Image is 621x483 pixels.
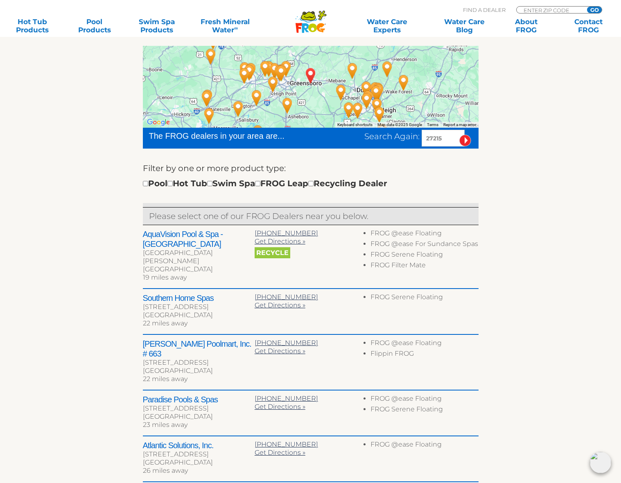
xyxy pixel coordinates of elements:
[143,319,187,327] span: 22 miles away
[368,95,386,117] div: Capitol Pools & Spas, Inc. - 55 miles away.
[70,18,119,34] a: PoolProducts
[149,210,472,223] p: Please select one of our FROG Dealers near you below.
[143,450,255,458] div: [STREET_ADDRESS]
[369,81,388,103] div: Choice Pool & Spa - 52 miles away.
[332,81,350,104] div: Atlantic Solutions, Inc. - 26 miles away.
[265,60,284,82] div: Everything Billiards & Spas - Greensboro - 27 miles away.
[201,45,220,68] div: Foothills Pools & Spas - 76 miles away.
[255,449,305,456] a: Get Directions »
[370,261,478,272] li: FROG Filter Mate
[133,18,181,34] a: Swim SpaProducts
[278,95,297,117] div: Creative Pool Builders - 29 miles away.
[459,135,471,147] input: Submit
[366,79,385,101] div: Leslie's Poolmart, Inc. # 466 - 50 miles away.
[370,339,478,350] li: FROG @ease Floating
[370,104,389,126] div: Rising Sun Pools & Spas - Garner - 60 miles away.
[590,452,611,473] img: openIcon
[255,301,305,309] a: Get Directions »
[143,273,187,281] span: 19 miles away
[370,240,478,251] li: FROG @ease For Sundance Spas
[264,73,282,95] div: AquaVision Pool & Spa - High Point - 29 miles away.
[143,404,255,413] div: [STREET_ADDRESS]
[301,65,320,87] div: BURL, NC 27215
[394,72,413,94] div: Sarver Pools - 70 miles away.
[272,61,291,83] div: Southern Home Spas - 22 miles away.
[502,18,551,34] a: AboutFROG
[143,467,188,474] span: 26 miles away
[143,311,255,319] div: [GEOGRAPHIC_DATA]
[370,293,478,304] li: FROG Serene Floating
[143,359,255,367] div: [STREET_ADDRESS]
[255,247,290,258] span: Recycle
[348,99,367,122] div: Jacuzzi Hot Tubs of the Triangle - 44 miles away.
[260,58,278,80] div: Backyard Leisure Hot Tubs & Pools - Kernersville - 32 miles away.
[377,122,422,127] span: Map data ©2025 Google
[587,7,602,13] input: GO
[255,293,318,301] a: [PHONE_NUMBER]
[229,98,248,120] div: Charles Shuler Pool Company - 60 miles away.
[378,58,397,80] div: US-1 Pools - 57 miles away.
[443,122,476,127] a: Report a map error
[369,79,388,102] div: Rising Sun Pools & Spas - North Raleigh - 52 miles away.
[370,440,478,451] li: FROG @ease Floating
[255,395,318,402] a: [PHONE_NUMBER]
[463,6,506,14] p: Find A Dealer
[143,265,255,273] div: [GEOGRAPHIC_DATA]
[242,60,260,82] div: Fun Outdoor Living - Winston Salem - 45 miles away.
[272,62,291,84] div: Leslie's Poolmart, Inc. # 663 - 22 miles away.
[248,122,267,144] div: UWHarrie Pool & Spa - 59 miles away.
[270,62,289,84] div: Paradise Pools & Spas - 23 miles away.
[255,347,305,355] a: Get Directions »
[427,122,438,127] a: Terms
[143,339,255,359] h2: [PERSON_NAME] Poolmart, Inc. # 663
[255,237,305,245] a: Get Directions »
[440,18,488,34] a: Water CareBlog
[143,458,255,467] div: [GEOGRAPHIC_DATA]
[143,440,255,450] h2: Atlantic Solutions, Inc.
[247,87,266,109] div: Angell's Pools, Inc. - 44 miles away.
[198,86,217,108] div: Swim N Pool & Spa - 79 miles away.
[143,367,255,375] div: [GEOGRAPHIC_DATA]
[370,229,478,240] li: FROG @ease Floating
[255,339,318,347] a: [PHONE_NUMBER]
[143,249,255,265] div: [GEOGRAPHIC_DATA][PERSON_NAME]
[565,18,613,34] a: ContactFROG
[145,117,172,128] a: Open this area in Google Maps (opens a new window)
[357,90,376,112] div: Leslie's Poolmart, Inc. # 710 - 46 miles away.
[143,303,255,311] div: [STREET_ADDRESS]
[8,18,56,34] a: Hot TubProducts
[143,375,187,383] span: 22 miles away
[256,58,275,80] div: Leslie's Poolmart, Inc. # 761 - 34 miles away.
[523,7,578,14] input: Zip Code Form
[359,87,377,109] div: Rising Sun Pools & Spas - Raleigh - 46 miles away.
[373,120,392,142] div: Parrot Bay Pools & Spas - Benson - 68 miles away.
[370,350,478,360] li: Flippin FROG
[149,130,314,142] div: The FROG dealers in your area are...
[370,251,478,261] li: FROG Serene Floating
[255,440,318,448] a: [PHONE_NUMBER]
[143,395,255,404] h2: Paradise Pools & Spas
[339,99,358,121] div: Pool Store Of The Pines - 39 miles away.
[143,177,387,190] div: Pool Hot Tub Swim Spa FROG Leap Recycling Dealer
[357,78,376,100] div: Atlantic Spas & Billiards - Raleigh - 43 miles away.
[143,293,255,303] h2: Southern Home Spas
[255,229,318,237] a: [PHONE_NUMBER]
[143,229,255,249] h2: AquaVision Pool & Spa - [GEOGRAPHIC_DATA]
[200,105,219,127] div: Paradise Pools and Spas - 82 miles away.
[143,162,286,175] label: Filter by one or more product type:
[143,413,255,421] div: [GEOGRAPHIC_DATA]
[145,117,172,128] img: Google
[255,403,305,411] a: Get Directions »
[348,18,426,34] a: Water CareExperts
[364,131,420,141] span: Search Again:
[240,61,259,84] div: Leslie's Poolmart, Inc. # 445 - 46 miles away.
